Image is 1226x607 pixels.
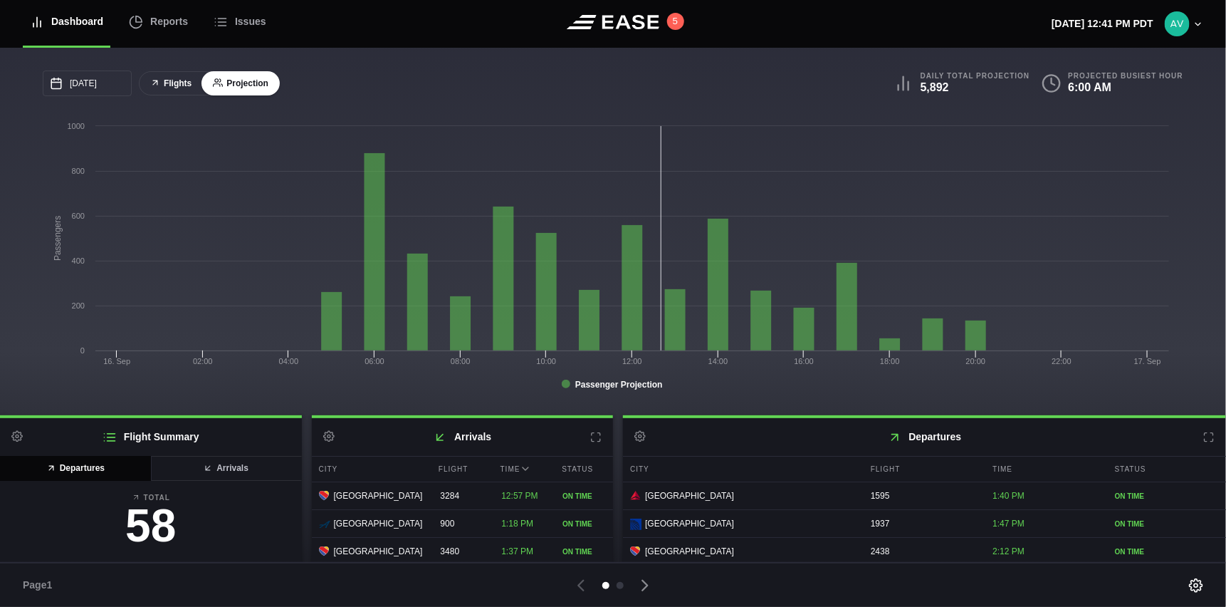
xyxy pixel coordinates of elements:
[365,357,384,365] text: 06:00
[72,256,85,265] text: 400
[864,510,982,537] div: 1937
[1052,357,1072,365] text: 22:00
[501,491,538,501] span: 12:57 PM
[72,301,85,310] text: 200
[53,216,63,261] tspan: Passengers
[201,71,280,96] button: Projection
[864,538,982,565] div: 2438
[501,519,533,529] span: 1:18 PM
[11,503,290,549] h3: 58
[864,457,982,482] div: Flight
[555,457,613,482] div: Status
[72,212,85,220] text: 600
[80,346,85,355] text: 0
[451,357,471,365] text: 08:00
[1165,11,1190,36] img: 9eca6f7b035e9ca54b5c6e3bab63db89
[1134,357,1161,365] tspan: 17. Sep
[645,489,734,502] span: [GEOGRAPHIC_DATA]
[1115,519,1219,529] div: ON TIME
[1069,81,1112,93] b: 6:00 AM
[1052,16,1153,31] p: [DATE] 12:41 PM PDT
[43,71,132,96] input: mm/dd/yyyy
[312,457,428,482] div: City
[645,545,734,558] span: [GEOGRAPHIC_DATA]
[433,510,491,537] div: 900
[1115,546,1219,557] div: ON TIME
[493,457,552,482] div: Time
[68,122,85,130] text: 1000
[23,578,58,593] span: Page 1
[562,491,606,502] div: ON TIME
[622,357,642,365] text: 12:00
[880,357,900,365] text: 18:00
[992,546,1025,556] span: 2:12 PM
[795,357,814,365] text: 16:00
[562,546,606,557] div: ON TIME
[11,492,290,503] b: Total
[623,418,1226,456] h2: Departures
[645,517,734,530] span: [GEOGRAPHIC_DATA]
[139,71,203,96] button: Flights
[575,380,663,390] tspan: Passenger Projection
[562,519,606,529] div: ON TIME
[985,457,1104,482] div: Time
[72,167,85,175] text: 800
[334,517,423,530] span: [GEOGRAPHIC_DATA]
[433,538,491,565] div: 3480
[501,546,533,556] span: 1:37 PM
[921,71,1030,81] b: Daily Total Projection
[992,491,1025,501] span: 1:40 PM
[431,457,490,482] div: Flight
[1108,457,1226,482] div: Status
[708,357,728,365] text: 14:00
[623,457,860,482] div: City
[334,489,423,502] span: [GEOGRAPHIC_DATA]
[193,357,213,365] text: 02:00
[966,357,986,365] text: 20:00
[334,545,423,558] span: [GEOGRAPHIC_DATA]
[1115,491,1219,502] div: ON TIME
[537,357,557,365] text: 10:00
[312,418,614,456] h2: Arrivals
[433,482,491,509] div: 3284
[1069,71,1183,81] b: Projected Busiest Hour
[667,13,684,30] button: 5
[921,81,949,93] b: 5,892
[992,519,1025,529] span: 1:47 PM
[103,357,130,365] tspan: 16. Sep
[279,357,299,365] text: 04:00
[150,456,302,481] button: Arrivals
[864,482,982,509] div: 1595
[11,492,290,556] a: Total58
